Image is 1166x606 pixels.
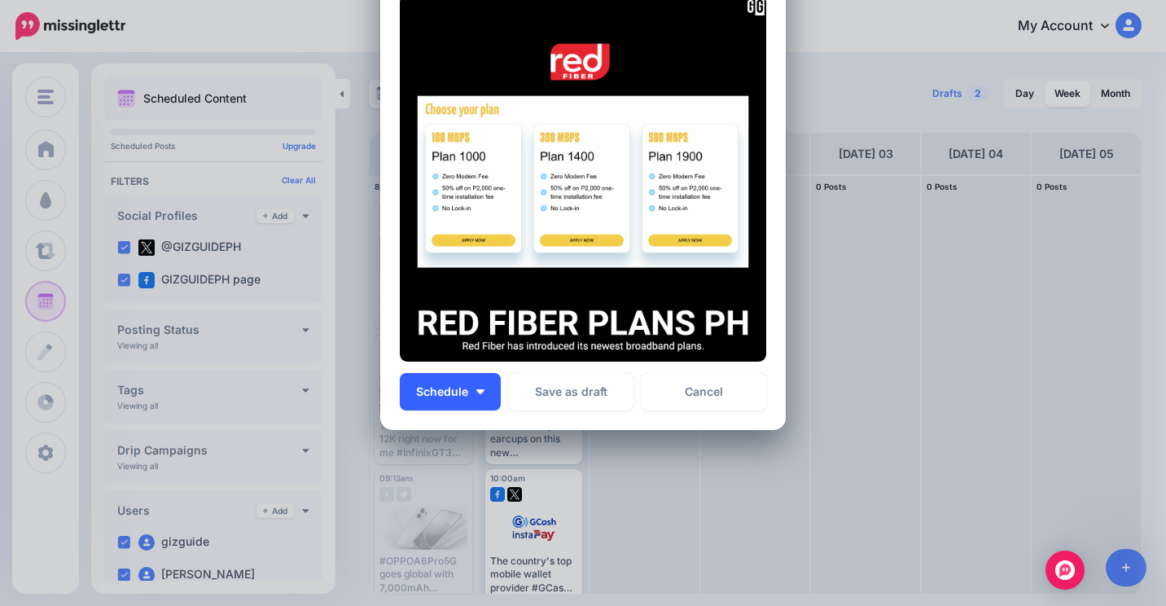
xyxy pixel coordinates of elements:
div: Open Intercom Messenger [1045,551,1085,590]
span: Schedule [416,386,468,397]
button: Save as draft [509,373,633,411]
img: arrow-down-white.png [476,389,484,394]
a: Cancel [642,373,766,411]
button: Schedule [400,373,501,411]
